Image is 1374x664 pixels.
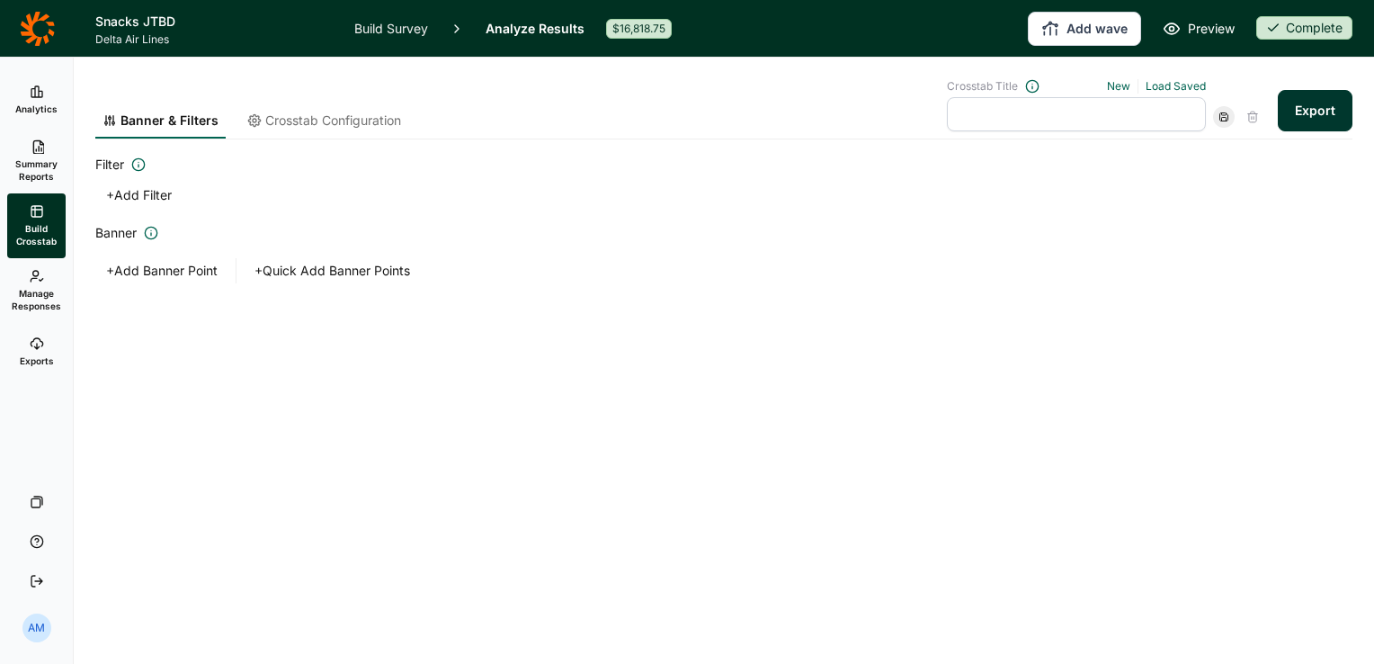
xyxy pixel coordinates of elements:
button: +Add Filter [95,183,183,208]
span: Delta Air Lines [95,32,333,47]
span: Manage Responses [12,287,61,312]
span: Preview [1188,18,1235,40]
span: Banner [95,222,137,244]
button: Export [1278,90,1352,131]
div: Complete [1256,16,1352,40]
span: Crosstab Configuration [265,112,401,130]
div: $16,818.75 [606,19,672,39]
div: Save Crosstab [1213,106,1235,128]
a: Manage Responses [7,258,66,323]
a: Summary Reports [7,129,66,193]
span: Filter [95,154,124,175]
h1: Snacks JTBD [95,11,333,32]
a: Exports [7,323,66,381]
button: +Add Banner Point [95,258,228,283]
span: Exports [20,354,54,367]
button: Complete [1256,16,1352,41]
a: Load Saved [1146,79,1206,93]
button: Add wave [1028,12,1141,46]
span: Build Crosstab [14,222,58,247]
div: Delete [1242,106,1263,128]
span: Banner & Filters [120,112,219,130]
a: Build Crosstab [7,193,66,258]
span: Summary Reports [14,157,58,183]
span: Crosstab Title [947,79,1018,94]
span: Analytics [15,103,58,115]
button: +Quick Add Banner Points [244,258,421,283]
div: AM [22,614,51,642]
a: Analytics [7,71,66,129]
a: Preview [1163,18,1235,40]
a: New [1107,79,1130,93]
